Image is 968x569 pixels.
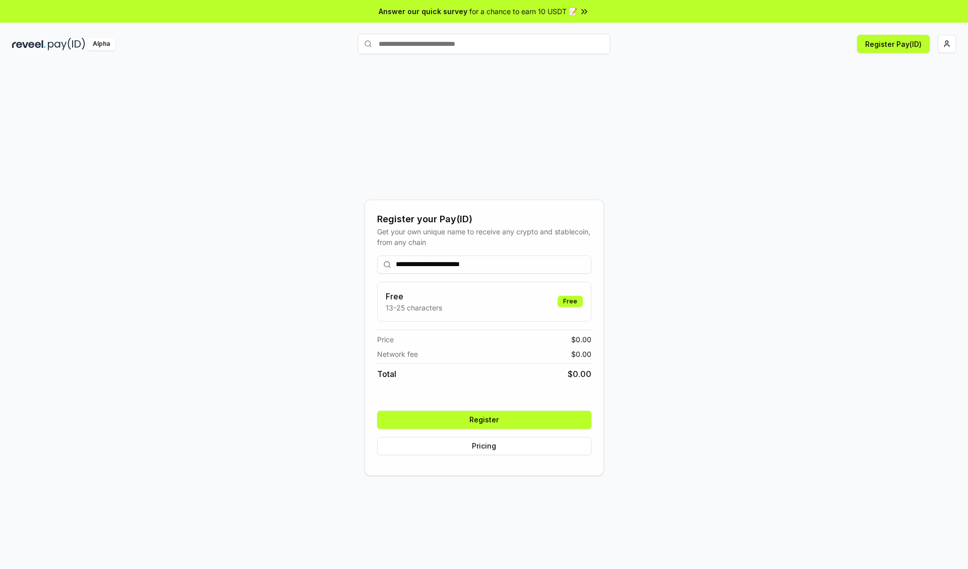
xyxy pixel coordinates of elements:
[48,38,85,50] img: pay_id
[377,226,591,247] div: Get your own unique name to receive any crypto and stablecoin, from any chain
[379,6,467,17] span: Answer our quick survey
[12,38,46,50] img: reveel_dark
[386,290,442,302] h3: Free
[87,38,115,50] div: Alpha
[571,334,591,345] span: $ 0.00
[377,368,396,380] span: Total
[377,334,394,345] span: Price
[568,368,591,380] span: $ 0.00
[386,302,442,313] p: 13-25 characters
[558,296,583,307] div: Free
[377,349,418,359] span: Network fee
[377,411,591,429] button: Register
[377,212,591,226] div: Register your Pay(ID)
[469,6,577,17] span: for a chance to earn 10 USDT 📝
[571,349,591,359] span: $ 0.00
[857,35,930,53] button: Register Pay(ID)
[377,437,591,455] button: Pricing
